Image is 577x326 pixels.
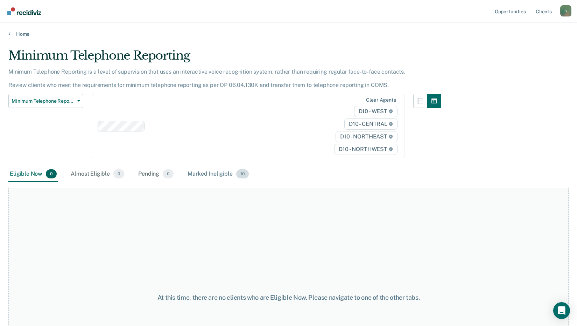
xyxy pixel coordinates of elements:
[163,169,174,178] span: 0
[553,302,570,319] div: Open Intercom Messenger
[7,7,41,15] img: Recidiviz
[560,5,571,16] div: S
[8,167,58,182] div: Eligible Now0
[236,169,249,178] span: 10
[186,167,250,182] div: Marked Ineligible10
[12,98,75,104] span: Minimum Telephone Reporting
[113,169,124,178] span: 0
[8,48,441,68] div: Minimum Telephone Reporting
[354,106,397,117] span: D10 - WEST
[46,169,57,178] span: 0
[336,131,397,142] span: D10 - NORTHEAST
[344,118,397,130] span: D10 - CENTRAL
[69,167,126,182] div: Almost Eligible0
[8,68,405,88] p: Minimum Telephone Reporting is a level of supervision that uses an interactive voice recognition ...
[8,94,83,108] button: Minimum Telephone Reporting
[366,97,396,103] div: Clear agents
[149,294,429,301] div: At this time, there are no clients who are Eligible Now. Please navigate to one of the other tabs.
[334,144,397,155] span: D10 - NORTHWEST
[8,31,569,37] a: Home
[137,167,175,182] div: Pending0
[560,5,571,16] button: Profile dropdown button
